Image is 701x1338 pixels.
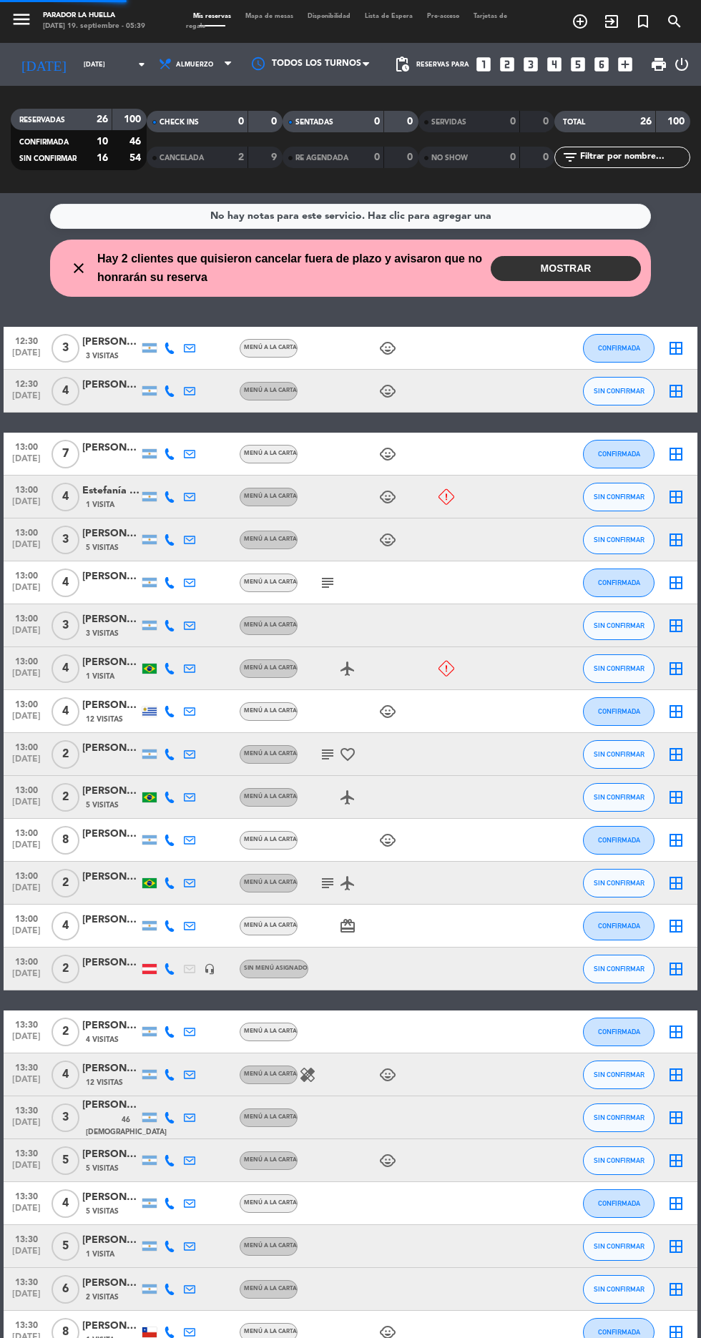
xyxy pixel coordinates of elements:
span: [DATE] [9,1075,44,1091]
i: border_all [667,617,685,634]
i: border_all [667,918,685,935]
span: TOTAL [563,119,585,126]
span: MENÚ A LA CARTA [244,923,297,928]
button: SIN CONFIRMAR [583,526,655,554]
i: border_all [667,488,685,506]
span: 2 [52,869,79,897]
i: looks_4 [545,55,564,74]
i: border_all [667,531,685,549]
span: 13:00 [9,652,44,669]
i: border_all [667,1195,685,1212]
span: [DATE] [9,1246,44,1263]
button: MOSTRAR [491,256,641,281]
span: CONFIRMADA [598,1028,640,1036]
strong: 0 [407,117,416,127]
span: 4 [52,377,79,405]
span: MENÚ A LA CARTA [244,751,297,757]
i: child_care [379,531,396,549]
i: airplanemode_active [339,875,356,892]
span: 12 Visitas [86,1077,123,1088]
button: SIN CONFIRMAR [583,1146,655,1175]
span: 4 [52,1061,79,1089]
span: SENTADAS [295,119,333,126]
span: Disponibilidad [300,13,358,19]
strong: 100 [124,114,144,124]
div: [PERSON_NAME] [82,1189,139,1206]
span: 8 [52,826,79,855]
button: SIN CONFIRMAR [583,377,655,405]
span: RESERVADAS [19,117,65,124]
div: [DATE] 19. septiembre - 05:39 [43,21,145,32]
span: [DATE] [9,969,44,985]
div: [PERSON_NAME] D'[PERSON_NAME] [82,697,139,714]
span: [DATE] [9,1204,44,1220]
button: SIN CONFIRMAR [583,654,655,683]
i: subject [319,875,336,892]
span: CONFIRMADA [19,139,69,146]
span: 4 [52,912,79,940]
span: SIN CONFIRMAR [594,1285,644,1293]
i: border_all [667,746,685,763]
div: [PERSON_NAME][EMAIL_ADDRESS][PERSON_NAME][DOMAIN_NAME] [PERSON_NAME][EMAIL_ADDRESS][PERSON_NAME][... [82,334,139,350]
i: healing [299,1066,316,1083]
i: border_all [667,574,685,591]
i: border_all [667,660,685,677]
span: 4 [52,697,79,726]
span: 13:00 [9,910,44,926]
span: [DATE] [9,926,44,943]
button: CONFIRMADA [583,334,655,363]
i: border_all [667,832,685,849]
button: SIN CONFIRMAR [583,740,655,769]
span: 13:00 [9,953,44,969]
i: border_all [667,383,685,400]
i: add_circle_outline [572,13,589,30]
span: [DATE] [9,348,44,365]
i: border_all [667,1109,685,1126]
div: [PERSON_NAME] [82,1275,139,1292]
strong: 0 [543,117,552,127]
div: [PERSON_NAME] [82,654,139,671]
span: MENÚ A LA CARTA [244,1157,297,1163]
span: 5 [52,1232,79,1261]
input: Filtrar por nombre... [579,149,690,165]
span: Sin menú asignado [244,965,308,971]
strong: 0 [271,117,280,127]
span: Lista de Espera [358,13,420,19]
span: 13:30 [9,1015,44,1032]
i: looks_6 [592,55,611,74]
button: SIN CONFIRMAR [583,1275,655,1304]
span: 2 [52,783,79,812]
span: Reservas para [416,61,469,69]
span: MENÚ A LA CARTA [244,345,297,350]
span: MENÚ A LA CARTA [244,451,297,456]
div: [PERSON_NAME] [82,783,139,800]
span: MENÚ A LA CARTA [244,837,297,842]
strong: 0 [543,152,552,162]
span: 13:30 [9,1058,44,1075]
button: CONFIRMADA [583,440,655,468]
span: SIN CONFIRMAR [594,621,644,629]
button: SIN CONFIRMAR [583,483,655,511]
span: [DATE] [9,454,44,471]
span: [DATE] [9,1032,44,1048]
span: CANCELADA [160,154,204,162]
span: SERVIDAS [431,119,466,126]
span: CONFIRMADA [598,450,640,458]
span: [DATE] [9,669,44,685]
button: CONFIRMADA [583,697,655,726]
span: [DATE] [9,1289,44,1306]
span: 13:00 [9,438,44,454]
strong: 54 [129,153,144,163]
span: 3 [52,1103,79,1132]
div: [PERSON_NAME] [82,869,139,885]
div: [PERSON_NAME] [82,1097,139,1113]
span: 13:30 [9,1273,44,1289]
strong: 0 [374,117,380,127]
span: 13:30 [9,1101,44,1118]
i: filter_list [562,149,579,166]
span: 12:30 [9,375,44,391]
span: Pre-acceso [420,13,466,19]
span: SIN CONFIRMAR [594,879,644,887]
span: [DATE] [9,883,44,900]
span: [DATE] [9,1118,44,1134]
